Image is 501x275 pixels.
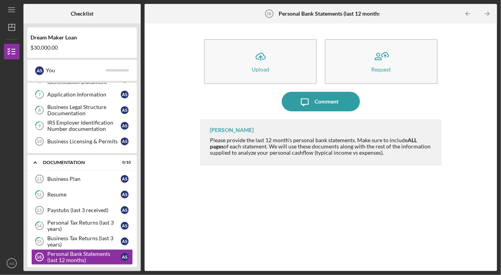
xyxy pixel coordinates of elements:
[47,138,121,145] div: Business Licensing & Permits
[47,207,121,213] div: Paystubs (last 3 received)
[37,192,42,197] tspan: 12
[38,92,41,97] tspan: 7
[121,106,129,114] div: A S
[30,45,134,51] div: $30,000.00
[38,123,41,129] tspan: 9
[121,253,129,261] div: A S
[47,176,121,182] div: Business Plan
[31,118,133,134] a: 9IRS Employer Identification Number documentationAS
[315,92,338,111] div: Comment
[31,171,133,187] a: 11Business PlanAS
[121,175,129,183] div: A S
[46,64,106,77] div: You
[31,202,133,218] a: 13Paystubs (last 3 received)AS
[121,191,129,198] div: A S
[210,143,224,150] strong: pages
[279,11,383,17] b: Personal Bank Statements (last 12 months)
[31,87,133,102] a: 7Application InformationAS
[31,234,133,249] a: 15Business Tax Returns (last 3 years)AS
[31,134,133,149] a: 10Business Licensing & PermitsAS
[117,160,131,165] div: 0 / 10
[35,66,44,75] div: A S
[121,137,129,145] div: A S
[121,222,129,230] div: A S
[408,137,417,143] strong: ALL
[31,102,133,118] a: 8Business Legal Structure DocumentationAS
[37,239,42,244] tspan: 15
[282,92,360,111] button: Comment
[371,66,391,72] div: Request
[37,255,41,259] tspan: 16
[37,139,41,144] tspan: 10
[47,191,121,198] div: Resume
[252,66,269,72] div: Upload
[47,104,121,116] div: Business Legal Structure Documentation
[4,255,20,271] button: AS
[31,187,133,202] a: 12ResumeAS
[38,108,41,113] tspan: 8
[47,251,121,263] div: Personal Bank Statements (last 12 months)
[9,261,14,266] text: AS
[37,223,42,229] tspan: 14
[37,177,41,181] tspan: 11
[121,91,129,98] div: A S
[31,218,133,234] a: 14Personal Tax Returns (last 3 years)AS
[210,137,433,156] div: Please provide the last 12 month's personal bank statements. Make sure to include of each stateme...
[47,120,121,132] div: IRS Employer Identification Number documentation
[71,11,93,17] b: Checklist
[325,39,438,84] button: Request
[204,39,317,84] button: Upload
[210,127,254,133] div: [PERSON_NAME]
[30,34,134,41] div: Dream Maker Loan
[43,160,111,165] div: Documentation
[267,11,271,16] tspan: 16
[121,122,129,130] div: A S
[121,206,129,214] div: A S
[47,235,121,248] div: Business Tax Returns (last 3 years)
[31,249,133,265] a: 16Personal Bank Statements (last 12 months)AS
[47,91,121,98] div: Application Information
[37,208,41,212] tspan: 13
[47,220,121,232] div: Personal Tax Returns (last 3 years)
[121,237,129,245] div: A S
